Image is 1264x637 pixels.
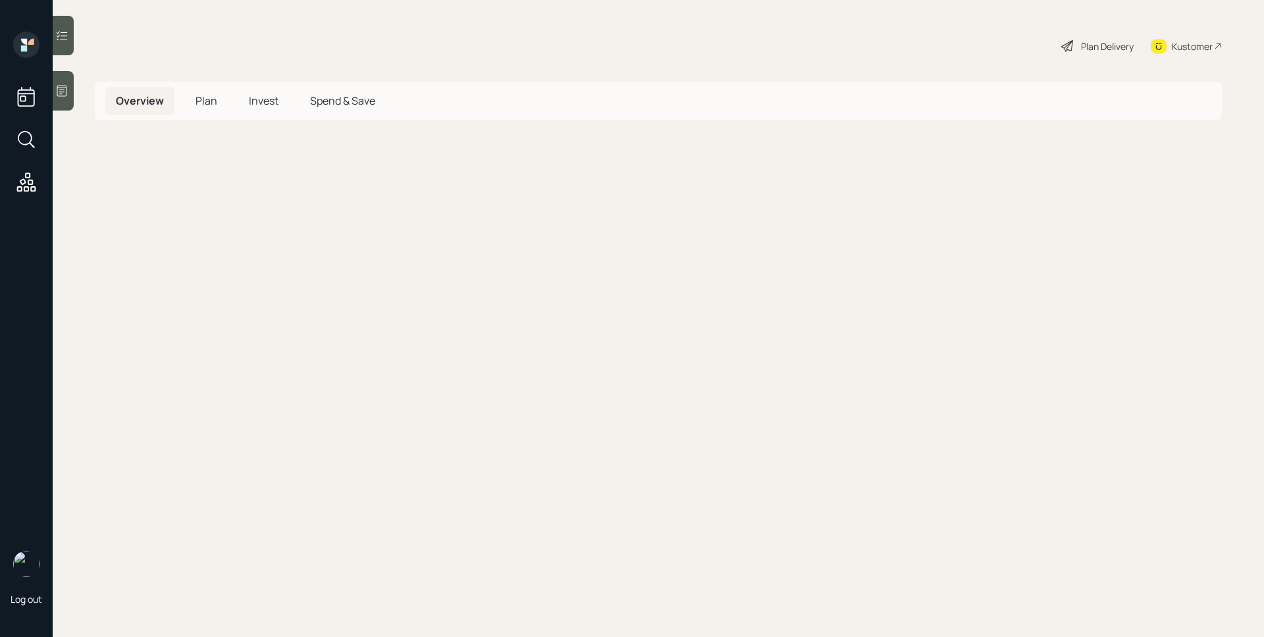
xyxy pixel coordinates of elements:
[249,93,278,108] span: Invest
[13,551,39,577] img: james-distasi-headshot.png
[310,93,375,108] span: Spend & Save
[116,93,164,108] span: Overview
[196,93,217,108] span: Plan
[11,593,42,605] div: Log out
[1081,39,1134,53] div: Plan Delivery
[1172,39,1213,53] div: Kustomer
